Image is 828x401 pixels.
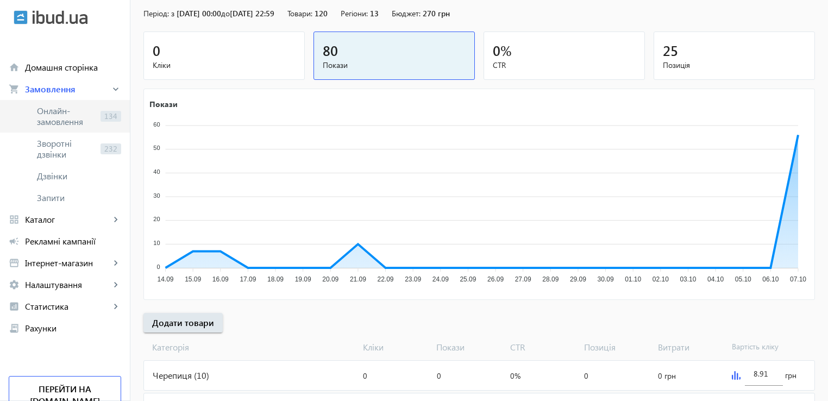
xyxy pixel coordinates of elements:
[14,10,28,24] img: ibud.svg
[110,279,121,290] mat-icon: keyboard_arrow_right
[143,8,174,18] span: Період: з
[405,275,421,283] tspan: 23.09
[370,8,379,18] span: 13
[9,258,20,268] mat-icon: storefront
[432,341,506,353] span: Покази
[9,84,20,95] mat-icon: shopping_cart
[762,275,779,283] tspan: 06.10
[625,275,641,283] tspan: 01.10
[177,8,274,18] span: [DATE] 00:00 [DATE] 22:59
[542,275,559,283] tspan: 28.09
[153,41,160,59] span: 0
[322,275,338,283] tspan: 20.09
[158,275,174,283] tspan: 14.09
[37,171,121,181] span: Дзвінки
[143,313,223,333] button: Додати товари
[9,323,20,334] mat-icon: receipt_long
[153,192,160,199] tspan: 30
[9,236,20,247] mat-icon: campaign
[37,105,96,127] span: Онлайн-замовлення
[153,240,160,246] tspan: 10
[350,275,366,283] tspan: 21.09
[295,275,311,283] tspan: 19.09
[392,8,421,18] span: Бюджет:
[790,275,806,283] tspan: 07.10
[653,275,669,283] tspan: 02.10
[598,275,614,283] tspan: 30.09
[663,41,678,59] span: 25
[432,275,449,283] tspan: 24.09
[25,62,121,73] span: Домашня сторінка
[25,214,110,225] span: Каталог
[25,323,121,334] span: Рахунки
[437,371,441,381] span: 0
[487,275,504,283] tspan: 26.09
[680,275,696,283] tspan: 03.10
[152,317,214,329] span: Додати товари
[287,8,312,18] span: Товари:
[378,275,394,283] tspan: 22.09
[359,341,432,353] span: Кліки
[707,275,724,283] tspan: 04.10
[110,301,121,312] mat-icon: keyboard_arrow_right
[101,143,121,154] span: 232
[33,10,87,24] img: ibud_text.svg
[153,168,160,175] tspan: 40
[735,275,751,283] tspan: 05.10
[153,216,160,222] tspan: 20
[9,279,20,290] mat-icon: settings
[153,60,296,71] span: Кліки
[185,275,201,283] tspan: 15.09
[460,275,476,283] tspan: 25.09
[110,84,121,95] mat-icon: keyboard_arrow_right
[110,214,121,225] mat-icon: keyboard_arrow_right
[506,341,580,353] span: CTR
[267,275,284,283] tspan: 18.09
[323,41,338,59] span: 80
[25,279,110,290] span: Налаштування
[363,371,367,381] span: 0
[37,192,121,203] span: Запити
[153,121,160,128] tspan: 60
[727,341,801,353] span: Вартість кліку
[423,8,450,18] span: 270 грн
[156,264,160,270] tspan: 0
[221,8,230,18] span: до
[785,370,796,381] span: грн
[323,60,466,71] span: Покази
[143,341,359,353] span: Категорія
[240,275,256,283] tspan: 17.09
[341,8,368,18] span: Регіони:
[654,341,727,353] span: Витрати
[37,138,96,160] span: Зворотні дзвінки
[25,236,121,247] span: Рекламні кампанії
[212,275,229,283] tspan: 16.09
[570,275,586,283] tspan: 29.09
[149,98,178,109] text: Покази
[732,371,741,380] img: graph.svg
[9,301,20,312] mat-icon: analytics
[663,60,806,71] span: Позиція
[580,341,654,353] span: Позиція
[9,62,20,73] mat-icon: home
[25,84,110,95] span: Замовлення
[658,371,676,381] span: 0 грн
[500,41,512,59] span: %
[493,60,636,71] span: CTR
[101,111,121,122] span: 134
[493,41,500,59] span: 0
[515,275,531,283] tspan: 27.09
[510,371,520,381] span: 0%
[153,145,160,151] tspan: 50
[584,371,588,381] span: 0
[315,8,328,18] span: 120
[144,361,359,390] div: Черепиця (10)
[9,214,20,225] mat-icon: grid_view
[25,258,110,268] span: Інтернет-магазин
[25,301,110,312] span: Статистика
[110,258,121,268] mat-icon: keyboard_arrow_right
